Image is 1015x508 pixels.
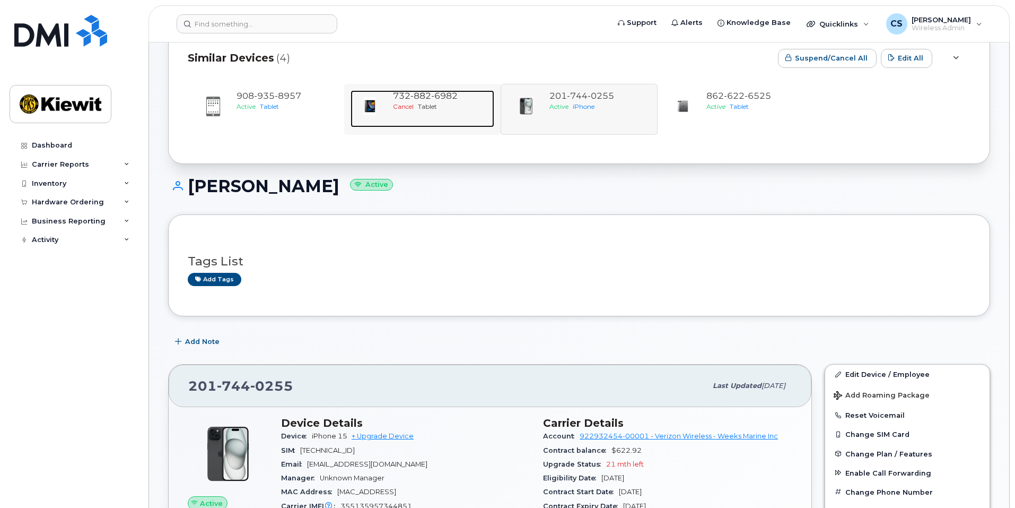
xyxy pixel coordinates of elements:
small: Active [350,179,393,191]
img: image20231002-3703462-hvu5v4.jpeg [672,96,694,117]
span: [DATE] [619,488,642,496]
span: 862 [706,91,771,101]
span: Alerts [680,18,703,28]
a: Add tags [188,273,241,286]
span: Similar Devices [188,50,274,66]
button: Suspend/Cancel All [778,49,877,68]
span: Last updated [713,382,762,390]
span: MAC Address [281,488,337,496]
span: [MAC_ADDRESS] [337,488,396,496]
img: image20231002-3703462-1ysry1k.jpeg [359,96,380,117]
span: Eligibility Date [543,474,601,482]
span: [DATE] [601,474,624,482]
span: (4) [276,50,290,66]
button: Edit All [881,49,932,68]
span: Manager [281,474,320,482]
span: Contract Start Date [543,488,619,496]
h1: [PERSON_NAME] [168,177,990,195]
a: 8626226525ActiveTablet [664,90,808,127]
span: 6982 [431,91,458,101]
span: 21 mth left [606,460,644,468]
button: Change Phone Number [825,483,990,502]
iframe: Messenger Launcher [969,462,1007,500]
span: [EMAIL_ADDRESS][DOMAIN_NAME] [307,460,427,468]
span: Active [237,102,256,110]
span: 935 [254,91,275,101]
button: Enable Call Forwarding [825,463,990,483]
span: Active [706,102,725,110]
span: 622 [724,91,745,101]
span: Knowledge Base [727,18,791,28]
a: 9089358957ActiveTablet [194,90,338,128]
input: Find something... [177,14,337,33]
span: 882 [410,91,431,101]
span: Tablet [260,102,279,110]
iframe: Messenger [781,101,1007,457]
span: Tablet [418,102,437,110]
span: iPhone 15 [312,432,347,440]
span: [DATE] [762,382,785,390]
h3: Device Details [281,417,530,429]
span: CS [890,18,903,30]
a: + Upgrade Device [352,432,414,440]
span: SIM [281,446,300,454]
span: 908 [237,91,301,101]
span: 201 [188,378,293,394]
span: 732 [393,91,458,101]
span: Enable Call Forwarding [845,469,931,477]
span: Upgrade Status [543,460,606,468]
a: 7328826982CancelTablet [351,90,494,127]
span: Unknown Manager [320,474,384,482]
a: 922932454-00001 - Verizon Wireless - Weeks Marine Inc [580,432,778,440]
span: 0255 [250,378,293,394]
a: Alerts [664,12,710,33]
span: Quicklinks [819,20,858,28]
span: Support [627,18,657,28]
span: Wireless Admin [912,24,971,32]
a: Knowledge Base [710,12,798,33]
span: 6525 [745,91,771,101]
img: iPhone_15_Black.png [196,422,260,486]
span: Account [543,432,580,440]
span: Contract balance [543,446,611,454]
a: Support [610,12,664,33]
h3: Tags List [188,255,970,268]
div: Christopher Sajous [879,13,990,35]
span: [TECHNICAL_ID] [300,446,355,454]
span: Suspend/Cancel All [795,53,868,63]
button: Add Note [168,332,229,351]
span: Tablet [730,102,749,110]
span: [PERSON_NAME] [912,15,971,24]
span: Device [281,432,312,440]
span: Cancel [393,102,414,110]
span: Add Note [185,337,220,347]
h3: Carrier Details [543,417,792,429]
span: $622.92 [611,446,642,454]
span: 8957 [275,91,301,101]
span: Edit All [898,53,923,63]
span: Email [281,460,307,468]
span: 744 [217,378,250,394]
div: Quicklinks [799,13,877,35]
